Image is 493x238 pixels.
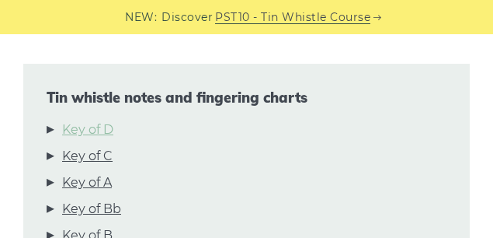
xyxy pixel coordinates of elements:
span: Discover [161,9,213,26]
a: Key of D [62,120,113,140]
a: Key of Bb [62,199,121,219]
a: Key of C [62,146,113,166]
span: NEW: [125,9,157,26]
a: Key of A [62,173,112,193]
span: Tin whistle notes and fingering charts [47,89,446,107]
a: PST10 - Tin Whistle Course [215,9,370,26]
